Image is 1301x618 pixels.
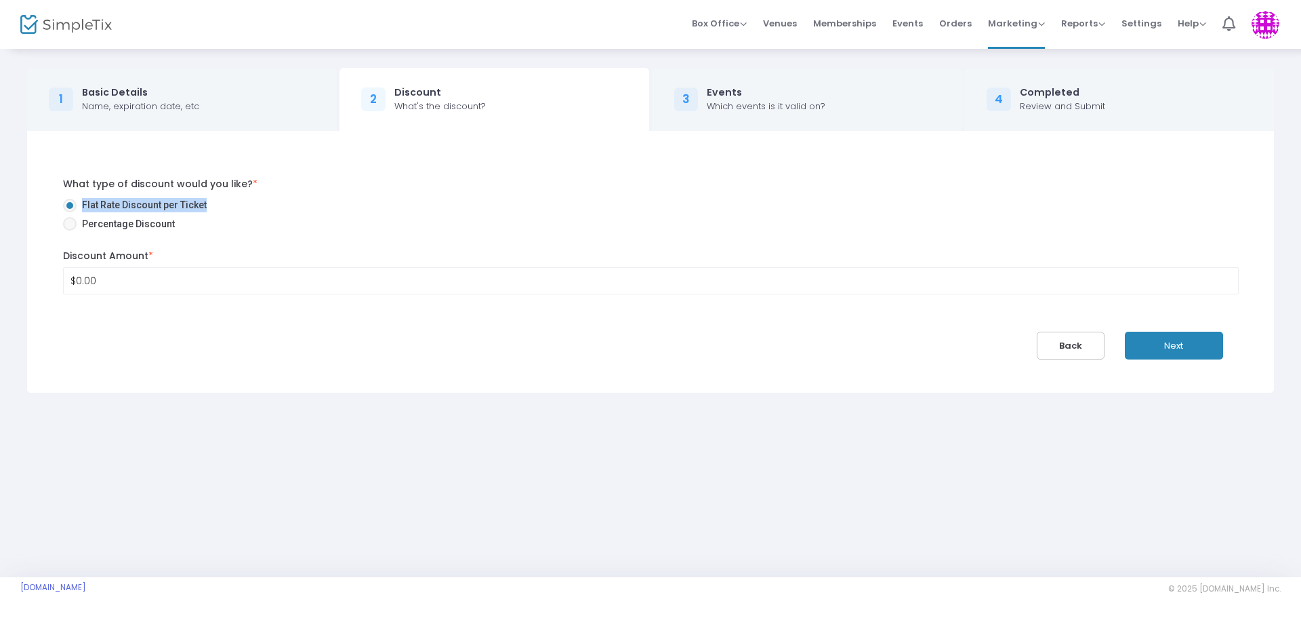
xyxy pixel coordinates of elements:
[988,17,1045,30] span: Marketing
[63,249,153,263] label: Discount Amount
[707,100,825,113] div: Which events is it valid on?
[1121,6,1161,41] span: Settings
[987,88,1011,112] div: 4
[361,88,386,112] div: 2
[49,88,73,112] div: 1
[813,6,876,41] span: Memberships
[1168,583,1281,594] span: © 2025 [DOMAIN_NAME] Inc.
[763,6,797,41] span: Venues
[674,88,699,112] div: 3
[20,582,86,593] a: [DOMAIN_NAME]
[892,6,923,41] span: Events
[394,100,486,113] div: What's the discount?
[939,6,972,41] span: Orders
[77,198,207,212] span: Flat Rate Discount per Ticket
[77,217,175,231] span: Percentage Discount
[1178,17,1206,30] span: Help
[1061,17,1105,30] span: Reports
[692,17,747,30] span: Box Office
[82,85,199,100] div: Basic Details
[82,100,199,113] div: Name, expiration date, etc
[394,85,486,100] div: Discount
[1125,332,1223,360] button: Next
[1020,85,1105,100] div: Completed
[1037,332,1104,360] button: Back
[707,85,825,100] div: Events
[63,177,257,191] label: What type of discount would you like?
[1020,100,1105,113] div: Review and Submit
